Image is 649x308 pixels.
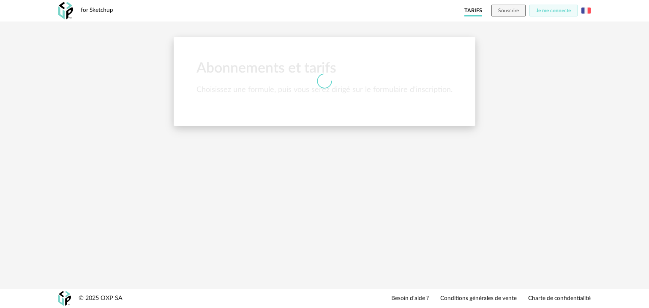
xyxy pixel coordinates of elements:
[440,295,517,303] a: Conditions générales de vente
[536,8,571,13] span: Je me connecte
[498,8,519,13] span: Souscrire
[58,291,71,306] img: OXP
[528,295,591,303] a: Charte de confidentialité
[491,5,526,16] button: Souscrire
[464,5,482,16] a: Tarifs
[529,5,578,16] button: Je me connecte
[79,294,123,303] div: © 2025 OXP SA
[81,7,113,14] div: for Sketchup
[391,295,429,303] a: Besoin d'aide ?
[581,6,591,15] img: fr
[58,2,73,19] img: OXP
